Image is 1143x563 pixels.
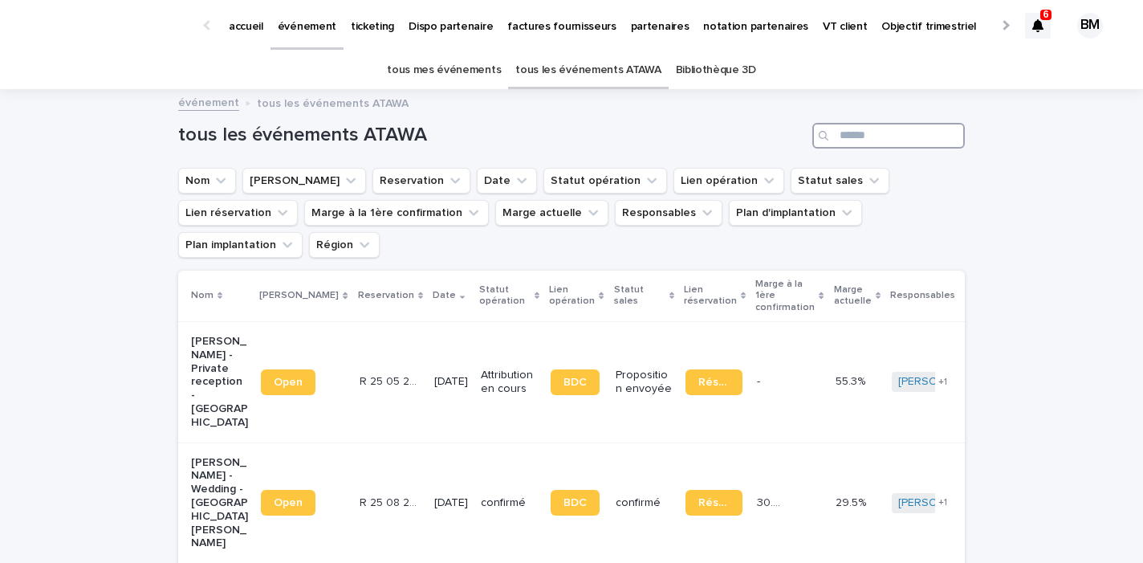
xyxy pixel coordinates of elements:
[32,10,188,42] img: Ls34BcGeRexTGTNfXpUC
[938,498,947,508] span: + 1
[836,372,868,389] p: 55.3%
[685,490,742,516] a: Réservation
[614,281,665,311] p: Statut sales
[616,369,673,396] p: Proposition envoyée
[698,497,730,508] span: Réservation
[890,287,955,304] p: Responsables
[549,281,595,311] p: Lien opération
[481,369,538,396] p: Attribution en cours
[615,200,722,226] button: Responsables
[433,287,456,304] p: Date
[563,377,587,388] span: BDC
[191,335,248,430] p: [PERSON_NAME] - Private reception - [GEOGRAPHIC_DATA]
[515,51,661,89] a: tous les événements ATAWA
[791,168,889,194] button: Statut sales
[698,377,730,388] span: Réservation
[673,168,784,194] button: Lien opération
[178,232,303,258] button: Plan implantation
[434,496,468,510] p: [DATE]
[965,281,1031,311] p: Plan d'implantation
[676,51,756,89] a: Bibliothèque 3D
[551,490,600,516] a: BDC
[387,51,501,89] a: tous mes événements
[616,496,673,510] p: confirmé
[178,124,806,147] h1: tous les événements ATAWA
[479,281,531,311] p: Statut opération
[358,287,414,304] p: Reservation
[1077,13,1103,39] div: BM
[191,287,214,304] p: Nom
[178,200,298,226] button: Lien réservation
[684,281,737,311] p: Lien réservation
[274,497,303,508] span: Open
[551,369,600,395] a: BDC
[729,200,862,226] button: Plan d'implantation
[755,275,815,316] p: Marge à la 1ère confirmation
[261,490,315,516] a: Open
[481,496,538,510] p: confirmé
[372,168,470,194] button: Reservation
[757,372,763,389] p: -
[259,287,339,304] p: [PERSON_NAME]
[257,93,409,111] p: tous les événements ATAWA
[178,92,239,111] a: événement
[178,168,236,194] button: Nom
[563,497,587,508] span: BDC
[360,493,420,510] p: R 25 08 241
[1043,9,1049,20] p: 6
[261,369,315,395] a: Open
[274,377,303,388] span: Open
[434,375,468,389] p: [DATE]
[898,496,986,510] a: [PERSON_NAME]
[812,123,965,149] input: Search
[938,377,947,387] span: + 1
[495,200,608,226] button: Marge actuelle
[360,372,420,389] p: R 25 05 263
[757,493,789,510] p: 30.9 %
[1025,13,1051,39] div: 6
[834,281,872,311] p: Marge actuelle
[898,375,986,389] a: [PERSON_NAME]
[242,168,366,194] button: Lien Stacker
[304,200,489,226] button: Marge à la 1ère confirmation
[477,168,537,194] button: Date
[309,232,380,258] button: Région
[685,369,742,395] a: Réservation
[543,168,667,194] button: Statut opération
[191,456,248,551] p: [PERSON_NAME] - Wedding - [GEOGRAPHIC_DATA][PERSON_NAME]
[836,493,869,510] p: 29.5%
